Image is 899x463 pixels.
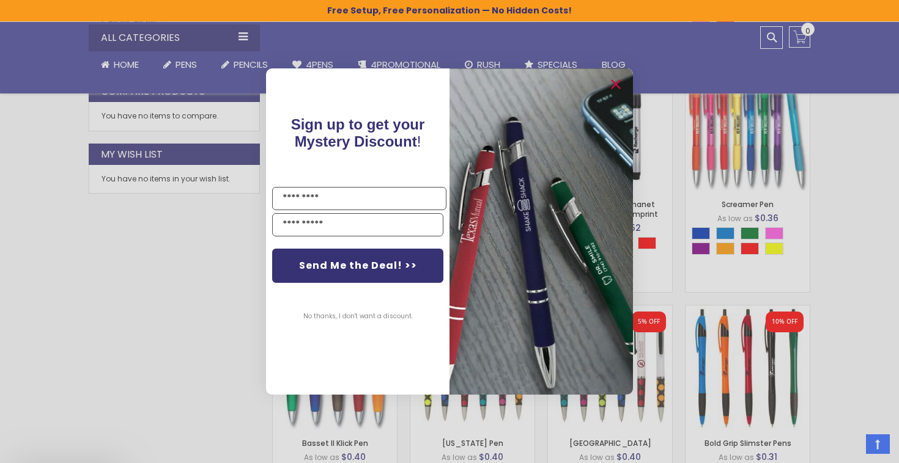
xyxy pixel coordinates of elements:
span: Sign up to get your Mystery Discount [291,116,425,150]
button: Send Me the Deal! >> [272,249,443,283]
button: Close dialog [606,75,626,94]
button: No thanks, I don't want a discount. [297,301,419,332]
img: pop-up-image [449,68,633,394]
span: ! [291,116,425,150]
